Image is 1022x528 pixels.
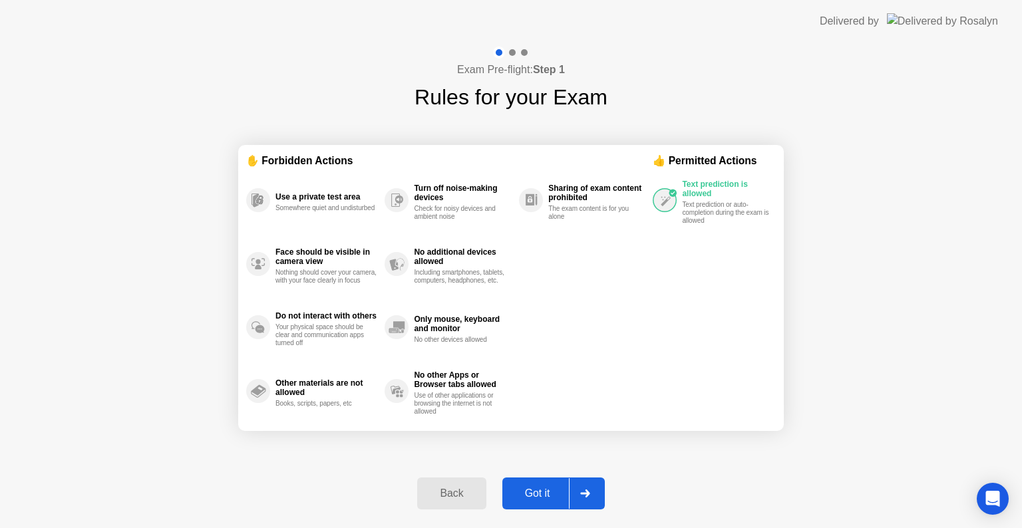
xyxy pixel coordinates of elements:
div: Use a private test area [275,192,378,201]
div: Other materials are not allowed [275,378,378,397]
b: Step 1 [533,64,565,75]
div: Text prediction is allowed [682,180,769,198]
div: Face should be visible in camera view [275,247,378,266]
h4: Exam Pre-flight: [457,62,565,78]
button: Got it [502,477,605,509]
div: Use of other applications or browsing the internet is not allowed [414,392,512,416]
div: Got it [506,487,569,499]
div: No other Apps or Browser tabs allowed [414,370,512,389]
div: Books, scripts, papers, etc [275,400,378,408]
div: Sharing of exam content prohibited [548,184,646,202]
div: Somewhere quiet and undisturbed [275,204,378,212]
div: Turn off noise-making devices [414,184,512,202]
img: Delivered by Rosalyn [887,13,998,29]
div: Including smartphones, tablets, computers, headphones, etc. [414,269,512,285]
div: Open Intercom Messenger [977,483,1009,515]
button: Back [417,477,486,509]
div: Text prediction or auto-completion during the exam is allowed [682,201,769,225]
div: The exam content is for you alone [548,205,646,221]
div: No other devices allowed [414,336,512,344]
div: 👍 Permitted Actions [653,153,776,168]
div: No additional devices allowed [414,247,512,266]
div: Back [421,487,482,499]
div: ✋ Forbidden Actions [246,153,653,168]
div: Delivered by [820,13,879,29]
div: Only mouse, keyboard and monitor [414,315,512,333]
h1: Rules for your Exam [415,81,607,113]
div: Nothing should cover your camera, with your face clearly in focus [275,269,378,285]
div: Your physical space should be clear and communication apps turned off [275,323,378,347]
div: Do not interact with others [275,311,378,321]
div: Check for noisy devices and ambient noise [414,205,512,221]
